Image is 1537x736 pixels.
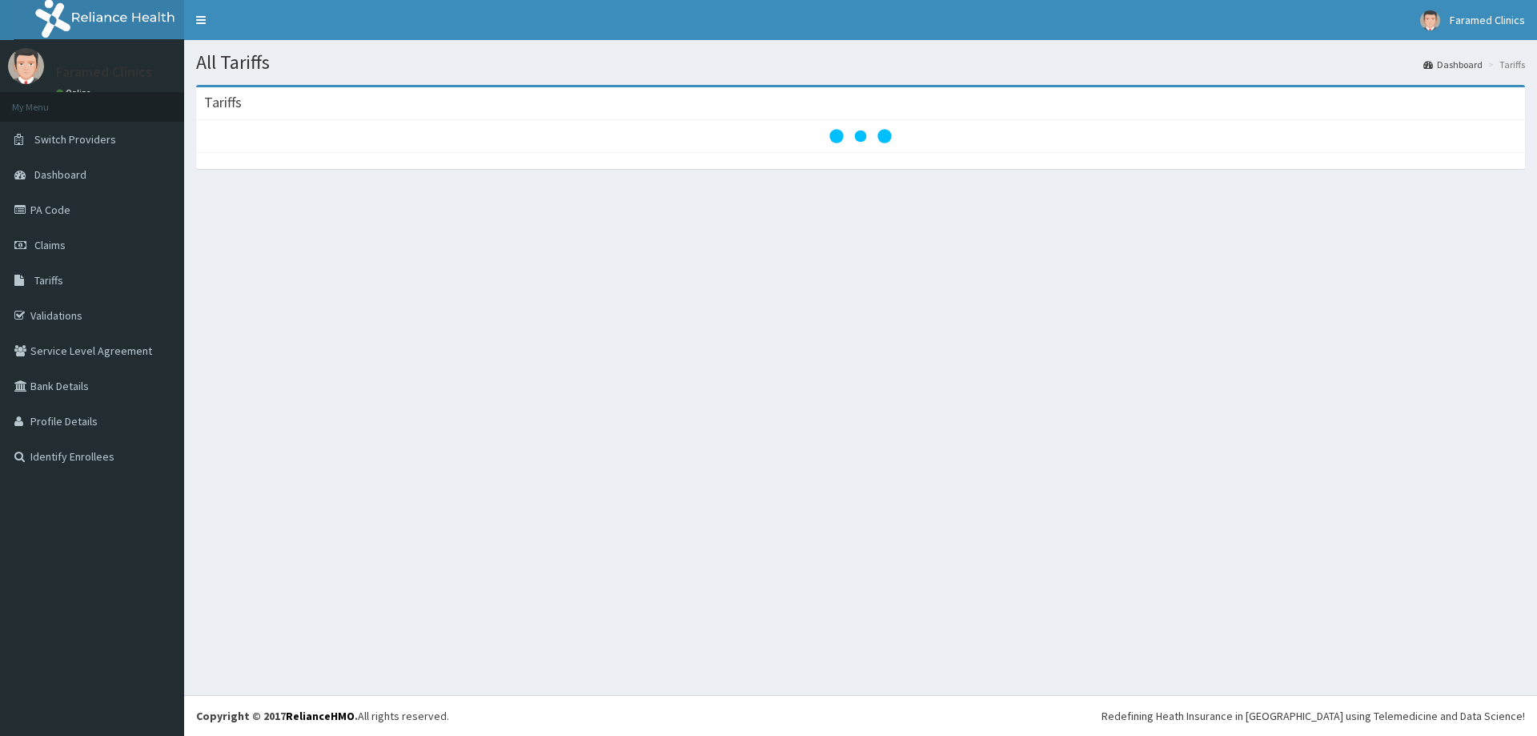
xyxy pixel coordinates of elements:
[1420,10,1440,30] img: User Image
[34,132,116,147] span: Switch Providers
[34,273,63,288] span: Tariffs
[829,104,893,168] svg: audio-loading
[34,238,66,252] span: Claims
[204,95,242,110] h3: Tariffs
[56,65,152,79] p: Faramed Clinics
[1423,58,1483,71] a: Dashboard
[196,709,358,723] strong: Copyright © 2017 .
[196,52,1525,73] h1: All Tariffs
[34,167,86,182] span: Dashboard
[1450,13,1525,27] span: Faramed Clinics
[8,48,44,84] img: User Image
[184,695,1537,736] footer: All rights reserved.
[1484,58,1525,71] li: Tariffs
[56,87,94,99] a: Online
[286,709,355,723] a: RelianceHMO
[1102,708,1525,724] div: Redefining Heath Insurance in [GEOGRAPHIC_DATA] using Telemedicine and Data Science!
